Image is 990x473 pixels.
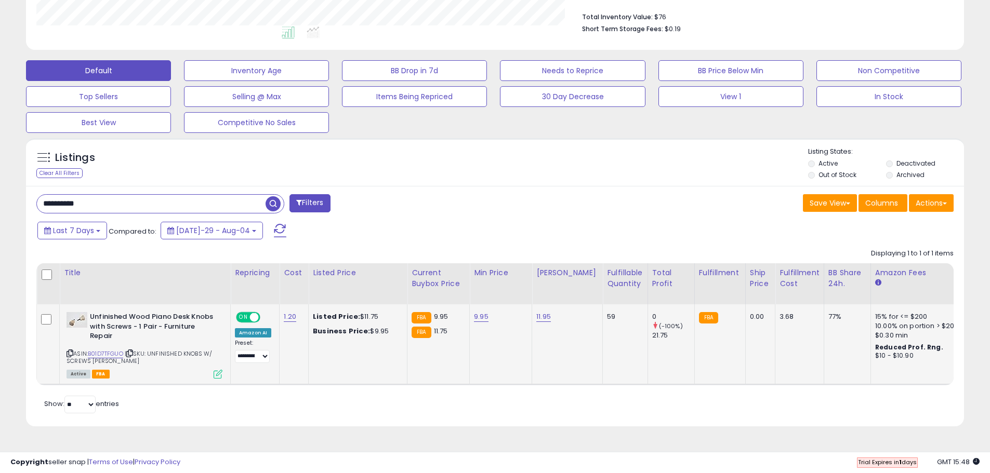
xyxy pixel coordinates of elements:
span: 11.75 [434,326,448,336]
button: Default [26,60,171,81]
button: Actions [909,194,954,212]
div: Fulfillable Quantity [607,267,643,289]
div: 21.75 [652,331,694,340]
div: 0 [652,312,694,321]
span: [DATE]-29 - Aug-04 [176,225,250,236]
span: FBA [92,370,110,379]
div: Displaying 1 to 1 of 1 items [871,249,954,259]
label: Archived [896,170,925,179]
div: Amazon AI [235,328,271,337]
span: 9.95 [434,312,448,321]
a: B01D7TFGUO [88,349,123,358]
button: Non Competitive [816,60,961,81]
button: Inventory Age [184,60,329,81]
span: OFF [259,313,275,322]
button: Selling @ Max [184,86,329,107]
div: $10 - $10.90 [875,352,961,360]
a: Privacy Policy [135,457,180,467]
div: 3.68 [780,312,816,321]
button: Last 7 Days [37,222,107,239]
div: ASIN: [67,312,222,377]
button: Best View [26,112,171,133]
b: Listed Price: [313,312,360,321]
a: 1.20 [284,312,296,322]
div: Title [64,267,226,278]
b: 1 [899,458,902,466]
button: Competitive No Sales [184,112,329,133]
div: Fulfillment [699,267,741,278]
button: Top Sellers [26,86,171,107]
label: Deactivated [896,159,935,168]
button: Columns [859,194,907,212]
span: ON [237,313,250,322]
p: Listing States: [808,147,964,157]
small: (-100%) [659,322,683,330]
b: Reduced Prof. Rng. [875,343,943,352]
b: Total Inventory Value: [582,12,653,21]
div: $11.75 [313,312,399,321]
a: 11.95 [536,312,551,322]
div: Fulfillment Cost [780,267,820,289]
div: Listed Price [313,267,403,278]
div: Amazon Fees [875,267,965,278]
span: 2025-08-12 15:48 GMT [937,457,980,467]
div: Ship Price [750,267,771,289]
span: Columns [865,198,898,208]
button: View 1 [658,86,803,107]
span: $0.19 [665,24,681,34]
div: 77% [828,312,863,321]
div: [PERSON_NAME] [536,267,598,278]
img: 41n3ohHIMiL._SL40_.jpg [67,312,87,328]
button: BB Price Below Min [658,60,803,81]
div: BB Share 24h. [828,267,866,289]
button: BB Drop in 7d [342,60,487,81]
div: seller snap | | [10,457,180,467]
label: Active [819,159,838,168]
div: Min Price [474,267,527,278]
div: $0.30 min [875,331,961,340]
div: 59 [607,312,639,321]
a: Terms of Use [89,457,133,467]
div: Clear All Filters [36,168,83,178]
div: Total Profit [652,267,690,289]
span: Last 7 Days [53,225,94,236]
span: Show: entries [44,399,119,409]
label: Out of Stock [819,170,856,179]
small: FBA [412,327,431,338]
b: Short Term Storage Fees: [582,24,663,33]
div: Cost [284,267,304,278]
button: [DATE]-29 - Aug-04 [161,222,263,239]
div: 0.00 [750,312,767,321]
button: Filters [289,194,330,212]
span: Trial Expires in days [858,458,917,466]
button: 30 Day Decrease [500,86,645,107]
small: Amazon Fees. [875,278,881,288]
h5: Listings [55,151,95,165]
span: | SKU: UNFINISHED KNOBS W/ SCREWS [PERSON_NAME] [67,349,212,365]
div: $9.95 [313,327,399,336]
span: All listings currently available for purchase on Amazon [67,370,90,379]
div: Current Buybox Price [412,267,465,289]
span: Compared to: [109,226,156,236]
div: 10.00% on portion > $200 [875,321,961,331]
b: Unfinished Wood Piano Desk Knobs with Screws - 1 Pair - Furniture Repair [90,312,216,344]
button: Items Being Repriced [342,86,487,107]
button: Needs to Reprice [500,60,645,81]
div: Repricing [235,267,275,278]
b: Business Price: [313,326,370,336]
button: In Stock [816,86,961,107]
strong: Copyright [10,457,48,467]
div: 15% for <= $200 [875,312,961,321]
small: FBA [699,312,718,323]
li: $76 [582,10,946,22]
div: Preset: [235,340,271,363]
a: 9.95 [474,312,489,322]
button: Save View [803,194,857,212]
small: FBA [412,312,431,323]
